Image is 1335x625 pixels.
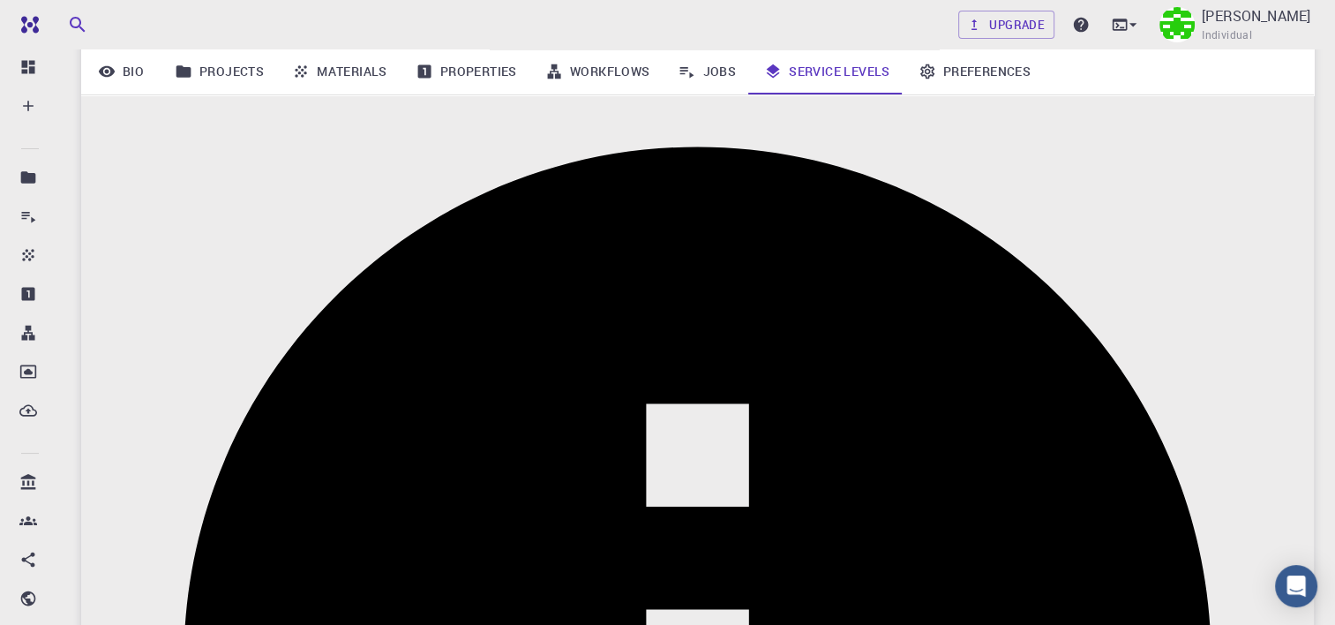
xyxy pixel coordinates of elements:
span: Support [35,12,99,28]
a: Preferences [904,49,1045,94]
a: Properties [401,49,531,94]
a: Workflows [531,49,664,94]
a: Jobs [664,49,750,94]
img: logo [14,16,39,34]
div: Open Intercom Messenger [1275,565,1317,607]
a: Upgrade [958,11,1054,39]
p: [PERSON_NAME] [1202,5,1310,26]
a: Materials [278,49,401,94]
a: Projects [161,49,278,94]
span: Individual [1202,26,1252,44]
img: Gurunath Nandkumar [1159,7,1195,42]
a: Bio [81,49,161,94]
a: Service Levels [750,49,904,94]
